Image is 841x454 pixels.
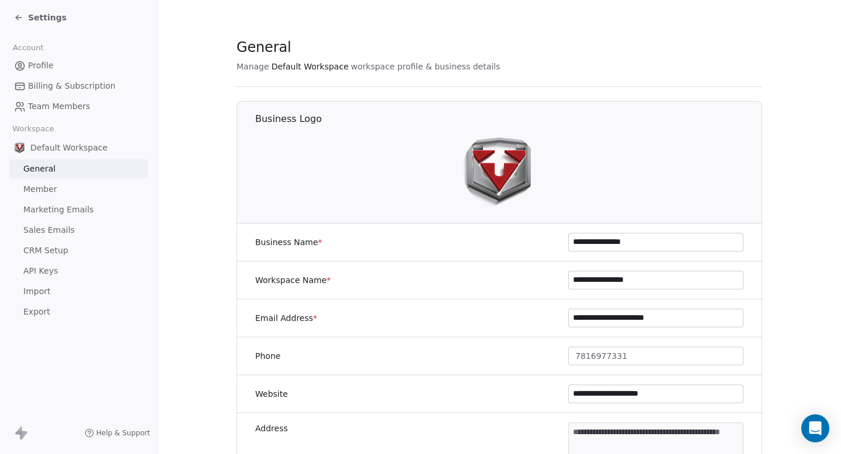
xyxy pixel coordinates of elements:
[28,100,90,113] span: Team Members
[8,39,48,57] span: Account
[9,76,148,96] a: Billing & Subscription
[255,422,288,434] label: Address
[14,12,67,23] a: Settings
[96,428,150,438] span: Help & Support
[9,261,148,281] a: API Keys
[9,282,148,301] a: Import
[28,12,67,23] span: Settings
[255,312,317,324] label: Email Address
[463,132,537,207] img: 3d%20gray%20logo%20cropped.png
[28,60,54,72] span: Profile
[9,97,148,116] a: Team Members
[23,285,50,298] span: Import
[255,274,331,286] label: Workspace Name
[237,61,269,72] span: Manage
[255,113,763,125] h1: Business Logo
[9,221,148,240] a: Sales Emails
[9,241,148,260] a: CRM Setup
[23,183,57,195] span: Member
[23,204,93,216] span: Marketing Emails
[14,142,26,153] img: 3d%20gray%20logo%20cropped.png
[568,347,743,365] button: 7816977331
[575,350,627,362] span: 7816977331
[255,388,288,400] label: Website
[237,39,291,56] span: General
[23,224,75,236] span: Sales Emails
[23,163,55,175] span: General
[9,302,148,322] a: Export
[801,414,829,442] div: Open Intercom Messenger
[23,245,68,257] span: CRM Setup
[255,350,280,362] label: Phone
[8,120,59,138] span: Workspace
[9,159,148,179] a: General
[351,61,501,72] span: workspace profile & business details
[9,180,148,199] a: Member
[30,142,107,153] span: Default Workspace
[255,236,322,248] label: Business Name
[9,200,148,219] a: Marketing Emails
[28,80,116,92] span: Billing & Subscription
[23,265,58,277] span: API Keys
[272,61,349,72] span: Default Workspace
[85,428,150,438] a: Help & Support
[23,306,50,318] span: Export
[9,56,148,75] a: Profile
